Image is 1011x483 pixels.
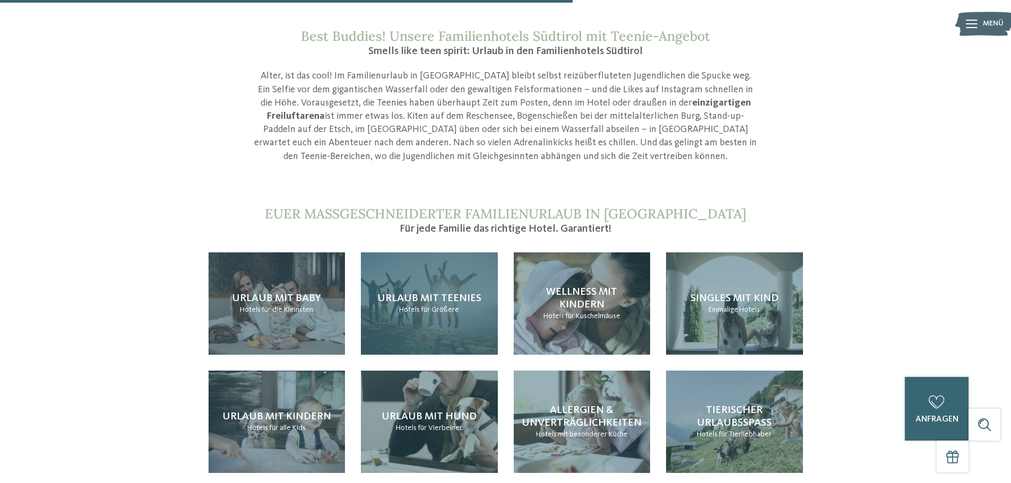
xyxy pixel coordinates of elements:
span: Tierischer Urlaubsspaß [697,405,772,428]
span: anfragen [915,415,958,424]
span: Singles mit Kind [690,293,779,304]
span: Hotels [739,306,760,313]
a: Urlaub mit Teenagern in Südtirol geplant? Urlaub mit Teenies Hotels für Größere [361,252,498,355]
span: Hotels [543,312,564,320]
span: Hotels [697,431,718,438]
a: Urlaub mit Teenagern in Südtirol geplant? Tierischer Urlaubsspaß Hotels für Tierliebhaber [666,371,803,473]
strong: einzigartigen Freiluftarena [267,98,751,121]
span: Wellness mit Kindern [546,287,617,310]
span: Urlaub mit Kindern [222,411,331,422]
span: Hotels [247,424,268,432]
span: Smells like teen spirit: Urlaub in den Familienhotels Südtirol [368,46,643,57]
span: Hotels [536,431,557,438]
span: Best Buddies! Unsere Familienhotels Südtirol mit Teenie-Angebot [301,28,710,45]
span: für Kuschelmäuse [565,312,620,320]
a: Urlaub mit Teenagern in Südtirol geplant? Allergien & Unverträglichkeiten Hotels mit besonderer K... [514,371,651,473]
p: Alter, ist das cool! Im Familienurlaub in [GEOGRAPHIC_DATA] bleibt selbst reizüberfluteten Jugend... [254,69,758,163]
span: Urlaub mit Teenies [377,293,481,304]
span: mit besonderer Küche [558,431,628,438]
span: Hotels [399,306,420,313]
span: Urlaub mit Hund [382,411,477,422]
span: Urlaub mit Baby [232,293,321,304]
span: für Tierliebhaber [719,431,772,438]
span: Allergien & Unverträglichkeiten [522,405,642,428]
a: Urlaub mit Teenagern in Südtirol geplant? Urlaub mit Kindern Hotels für alle Kids [209,371,345,473]
span: Hotels [240,306,261,313]
a: anfragen [905,377,969,441]
span: für die Kleinsten [262,306,313,313]
span: Für jede Familie das richtige Hotel. Garantiert! [400,224,611,234]
span: Hotels [396,424,417,432]
a: Urlaub mit Teenagern in Südtirol geplant? Urlaub mit Hund Hotels für Vierbeiner [361,371,498,473]
span: für Vierbeiner [418,424,462,432]
a: Urlaub mit Teenagern in Südtirol geplant? Wellness mit Kindern Hotels für Kuschelmäuse [514,252,651,355]
a: Urlaub mit Teenagern in Südtirol geplant? Urlaub mit Baby Hotels für die Kleinsten [209,252,345,355]
a: Urlaub mit Teenagern in Südtirol geplant? Singles mit Kind Einmalige Hotels [666,252,803,355]
span: für alle Kids [269,424,306,432]
span: für Größere [421,306,459,313]
span: Einmalige [708,306,738,313]
span: Euer maßgeschneiderter Familienurlaub in [GEOGRAPHIC_DATA] [265,205,746,222]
